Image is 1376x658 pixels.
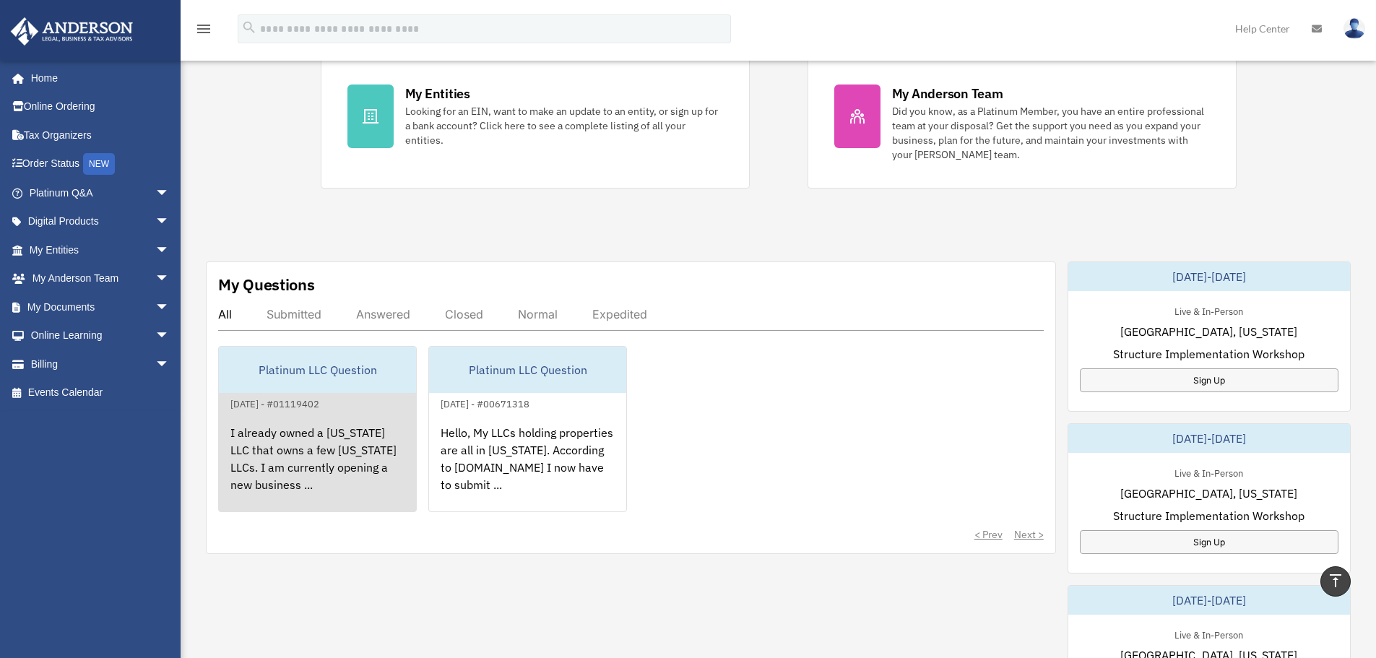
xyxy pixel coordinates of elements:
div: Expedited [592,307,647,321]
div: Submitted [267,307,321,321]
div: [DATE]-[DATE] [1068,262,1350,291]
div: Hello, My LLCs holding properties are all in [US_STATE]. According to [DOMAIN_NAME] I now have to... [429,412,626,525]
span: arrow_drop_down [155,178,184,208]
a: Online Ordering [10,92,191,121]
a: Platinum LLC Question[DATE] - #00671318Hello, My LLCs holding properties are all in [US_STATE]. A... [428,346,627,512]
div: Platinum LLC Question [219,347,416,393]
a: Home [10,64,184,92]
span: arrow_drop_down [155,350,184,379]
div: Live & In-Person [1163,626,1255,641]
a: My Entities Looking for an EIN, want to make an update to an entity, or sign up for a bank accoun... [321,58,750,189]
a: My Documentsarrow_drop_down [10,293,191,321]
a: Platinum LLC Question[DATE] - #01119402I already owned a [US_STATE] LLC that owns a few [US_STATE... [218,346,417,512]
span: [GEOGRAPHIC_DATA], [US_STATE] [1120,485,1297,502]
a: My Anderson Teamarrow_drop_down [10,264,191,293]
span: arrow_drop_down [155,235,184,265]
div: Platinum LLC Question [429,347,626,393]
div: My Questions [218,274,315,295]
div: NEW [83,153,115,175]
img: User Pic [1343,18,1365,39]
div: [DATE]-[DATE] [1068,586,1350,615]
a: Billingarrow_drop_down [10,350,191,378]
span: Structure Implementation Workshop [1113,345,1304,363]
div: Did you know, as a Platinum Member, you have an entire professional team at your disposal? Get th... [892,104,1210,162]
div: Answered [356,307,410,321]
div: Live & In-Person [1163,303,1255,318]
span: arrow_drop_down [155,264,184,294]
a: Platinum Q&Aarrow_drop_down [10,178,191,207]
span: arrow_drop_down [155,293,184,322]
a: Tax Organizers [10,121,191,150]
div: My Anderson Team [892,85,1003,103]
div: All [218,307,232,321]
span: arrow_drop_down [155,321,184,351]
a: menu [195,25,212,38]
div: [DATE]-[DATE] [1068,424,1350,453]
span: Structure Implementation Workshop [1113,507,1304,524]
a: Sign Up [1080,530,1338,554]
a: Digital Productsarrow_drop_down [10,207,191,236]
i: menu [195,20,212,38]
div: [DATE] - #00671318 [429,395,541,410]
span: arrow_drop_down [155,207,184,237]
div: Normal [518,307,558,321]
div: Closed [445,307,483,321]
img: Anderson Advisors Platinum Portal [7,17,137,46]
div: Live & In-Person [1163,464,1255,480]
span: [GEOGRAPHIC_DATA], [US_STATE] [1120,323,1297,340]
a: Order StatusNEW [10,150,191,179]
a: vertical_align_top [1320,566,1351,597]
div: I already owned a [US_STATE] LLC that owns a few [US_STATE] LLCs. I am currently opening a new bu... [219,412,416,525]
a: My Entitiesarrow_drop_down [10,235,191,264]
div: My Entities [405,85,470,103]
div: [DATE] - #01119402 [219,395,331,410]
a: Online Learningarrow_drop_down [10,321,191,350]
a: Events Calendar [10,378,191,407]
a: Sign Up [1080,368,1338,392]
a: My Anderson Team Did you know, as a Platinum Member, you have an entire professional team at your... [808,58,1237,189]
div: Looking for an EIN, want to make an update to an entity, or sign up for a bank account? Click her... [405,104,723,147]
i: vertical_align_top [1327,572,1344,589]
i: search [241,20,257,35]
